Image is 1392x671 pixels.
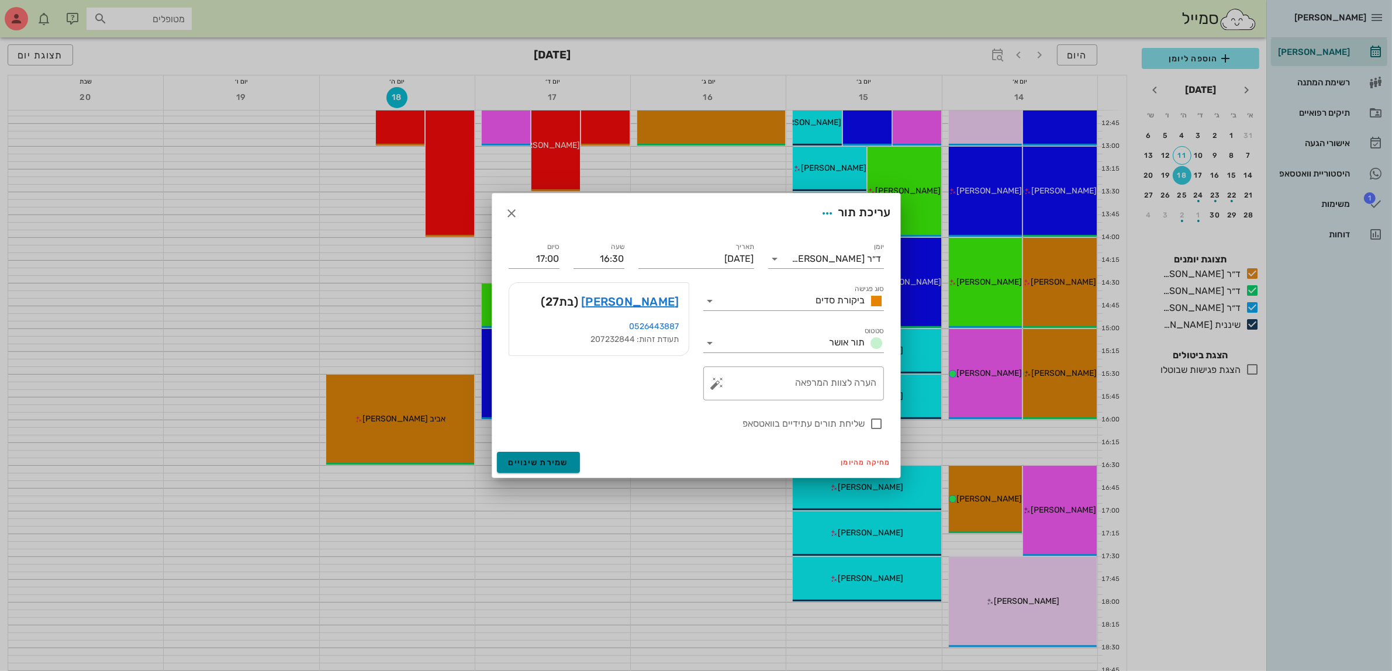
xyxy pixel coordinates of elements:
span: תור אושר [830,337,865,348]
label: שעה [611,243,624,251]
div: עריכת תור [817,203,890,224]
span: 27 [545,295,559,309]
button: שמירת שינויים [497,452,581,473]
label: סיום [547,243,559,251]
div: סטטוסתור אושר [703,334,884,352]
label: סוג פגישה [855,285,884,293]
label: שליחת תורים עתידיים בוואטסאפ [509,418,865,430]
label: תאריך [735,243,754,251]
a: [PERSON_NAME] [581,292,679,311]
span: מחיקה מהיומן [841,458,891,466]
button: מחיקה מהיומן [837,454,896,471]
label: יומן [874,243,884,251]
span: שמירת שינויים [509,458,569,468]
div: תעודת זהות: 207232844 [519,333,679,346]
span: ביקורת סדים [816,295,865,306]
a: 0526443887 [630,321,679,331]
span: (בת ) [541,292,579,311]
label: סטטוס [865,327,884,335]
div: ד״ר [PERSON_NAME] [792,254,882,264]
div: יומןד״ר [PERSON_NAME] [768,250,884,268]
